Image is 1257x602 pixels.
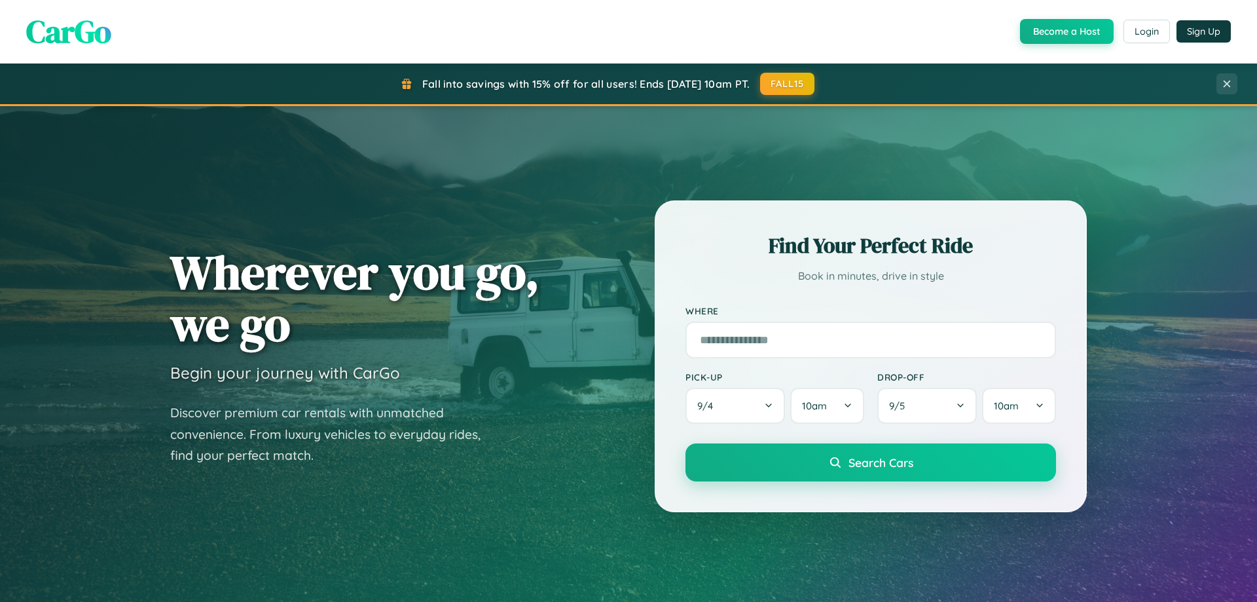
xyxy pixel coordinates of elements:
[697,400,720,412] span: 9 / 4
[848,455,913,470] span: Search Cars
[685,305,1056,316] label: Where
[889,400,911,412] span: 9 / 5
[170,246,539,350] h1: Wherever you go, we go
[685,231,1056,260] h2: Find Your Perfect Ride
[877,388,977,424] button: 9/5
[790,388,864,424] button: 10am
[1176,20,1231,43] button: Sign Up
[760,73,815,95] button: FALL15
[877,371,1056,383] label: Drop-off
[685,267,1056,286] p: Book in minutes, drive in style
[1020,19,1114,44] button: Become a Host
[685,443,1056,481] button: Search Cars
[422,77,750,90] span: Fall into savings with 15% off for all users! Ends [DATE] 10am PT.
[982,388,1056,424] button: 10am
[685,371,864,383] label: Pick-up
[685,388,785,424] button: 9/4
[1123,20,1170,43] button: Login
[994,400,1019,412] span: 10am
[26,10,111,53] span: CarGo
[170,363,400,383] h3: Begin your journey with CarGo
[802,400,827,412] span: 10am
[170,402,498,466] p: Discover premium car rentals with unmatched convenience. From luxury vehicles to everyday rides, ...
